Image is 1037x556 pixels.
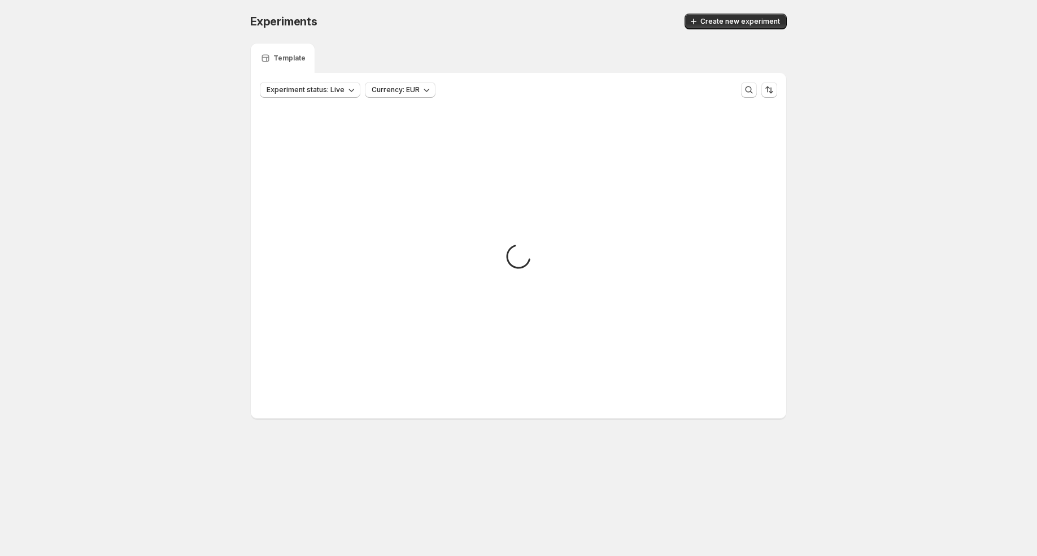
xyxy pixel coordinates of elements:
button: Create new experiment [685,14,787,29]
button: Experiment status: Live [260,82,360,98]
p: Template [273,54,306,63]
span: Experiments [250,15,317,28]
button: Currency: EUR [365,82,435,98]
span: Experiment status: Live [267,85,345,94]
span: Create new experiment [700,17,780,26]
button: Sort the results [761,82,777,98]
span: Currency: EUR [372,85,420,94]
